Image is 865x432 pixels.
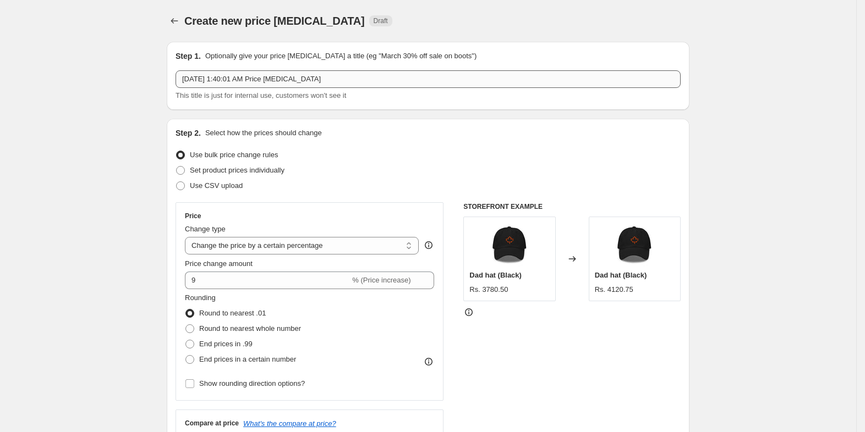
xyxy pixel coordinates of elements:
div: help [423,240,434,251]
span: Round to nearest whole number [199,324,301,333]
h2: Step 1. [176,51,201,62]
span: Dad hat (Black) [469,271,522,279]
h3: Price [185,212,201,220]
span: Create new price [MEDICAL_DATA] [184,15,365,27]
span: Price change amount [185,259,253,268]
span: Draft [374,16,388,25]
p: Select how the prices should change [205,128,322,139]
span: Show rounding direction options? [199,379,305,387]
img: classic-dad-hat-black-front-68a8e7b7c1c6d_80x.jpg [612,223,656,267]
span: This title is just for internal use, customers won't see it [176,91,346,99]
input: 30% off holiday sale [176,70,681,88]
span: End prices in a certain number [199,355,296,363]
span: Change type [185,225,226,233]
span: Use bulk price change rules [190,151,278,159]
h2: Step 2. [176,128,201,139]
h3: Compare at price [185,419,239,428]
span: % (Price increase) [352,276,410,284]
span: End prices in .99 [199,340,253,348]
span: Use CSV upload [190,181,243,190]
img: classic-dad-hat-black-front-68a8e7b7c1c6d_80x.jpg [488,223,532,267]
div: Rs. 4120.75 [595,284,633,295]
h6: STOREFRONT EXAMPLE [463,202,681,211]
button: What's the compare at price? [243,419,336,428]
button: Price change jobs [167,13,182,29]
input: -15 [185,272,350,289]
span: Dad hat (Black) [595,271,647,279]
p: Optionally give your price [MEDICAL_DATA] a title (eg "March 30% off sale on boots") [205,51,477,62]
span: Set product prices individually [190,166,284,174]
span: Round to nearest .01 [199,309,266,317]
div: Rs. 3780.50 [469,284,508,295]
span: Rounding [185,293,216,302]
